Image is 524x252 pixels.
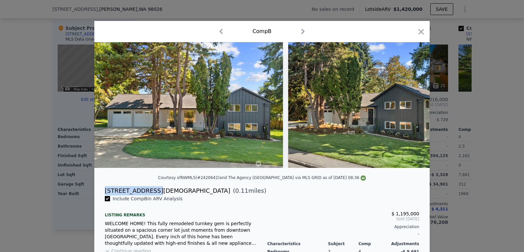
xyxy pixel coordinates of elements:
div: Comp [358,241,389,246]
span: ( miles) [230,186,266,195]
div: Listing remarks [105,207,257,218]
div: Comp B [253,27,271,35]
img: Property Img [288,42,477,168]
span: 0.11 [235,187,248,194]
div: WELCOME HOME! This fully remodeled turnkey gem is perfectly situated on a spacious corner lot jus... [105,220,257,246]
div: Courtesy of NWMLS (#2420642) and The Agency [GEOGRAPHIC_DATA] via MLS GRID as of [DATE] 08:36 [158,175,366,180]
div: Subject [328,241,359,246]
span: Include Comp B in ARV Analysis [110,196,185,201]
div: - [267,229,419,239]
div: Appreciation [267,224,419,229]
div: Characteristics [267,241,328,246]
span: Sold [DATE] [267,216,419,222]
img: Property Img [94,42,283,168]
img: NWMLS Logo [361,175,366,181]
div: Adjustments [389,241,419,246]
div: [STREET_ADDRESS][DEMOGRAPHIC_DATA] [105,186,230,195]
span: $ 1,195,000 [391,211,419,216]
